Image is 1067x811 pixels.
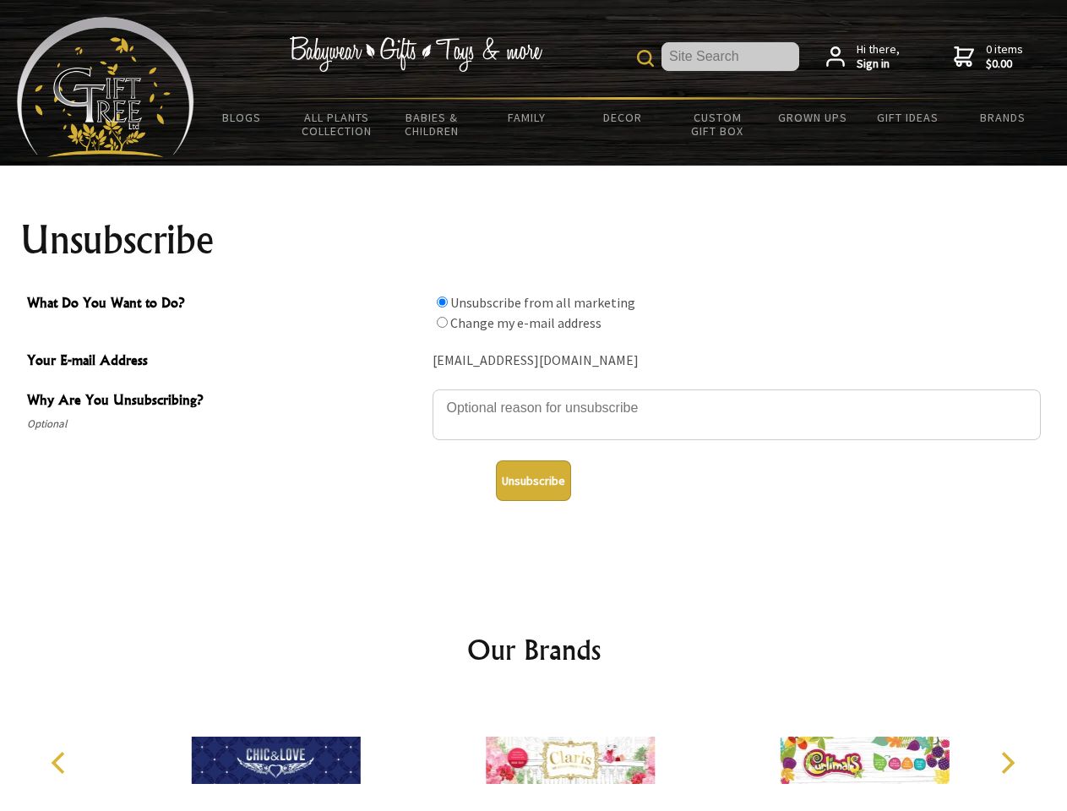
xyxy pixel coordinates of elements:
a: Gift Ideas [860,100,955,135]
div: [EMAIL_ADDRESS][DOMAIN_NAME] [433,348,1041,374]
span: Hi there, [857,42,900,72]
a: Custom Gift Box [670,100,765,149]
a: 0 items$0.00 [954,42,1023,72]
label: Change my e-mail address [450,314,602,331]
img: Babyware - Gifts - Toys and more... [17,17,194,157]
img: Babywear - Gifts - Toys & more [289,36,542,72]
input: What Do You Want to Do? [437,297,448,308]
span: 0 items [986,41,1023,72]
span: Why Are You Unsubscribing? [27,389,424,414]
span: Your E-mail Address [27,350,424,374]
a: Hi there,Sign in [826,42,900,72]
a: Family [480,100,575,135]
a: Grown Ups [765,100,860,135]
input: Site Search [661,42,799,71]
a: Decor [574,100,670,135]
strong: $0.00 [986,57,1023,72]
label: Unsubscribe from all marketing [450,294,635,311]
button: Unsubscribe [496,460,571,501]
span: What Do You Want to Do? [27,292,424,317]
a: Babies & Children [384,100,480,149]
a: Brands [955,100,1051,135]
h1: Unsubscribe [20,220,1048,260]
img: product search [637,50,654,67]
textarea: Why Are You Unsubscribing? [433,389,1041,440]
input: What Do You Want to Do? [437,317,448,328]
span: Optional [27,414,424,434]
a: All Plants Collection [290,100,385,149]
h2: Our Brands [34,629,1034,670]
button: Previous [42,744,79,781]
button: Next [988,744,1026,781]
strong: Sign in [857,57,900,72]
a: BLOGS [194,100,290,135]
